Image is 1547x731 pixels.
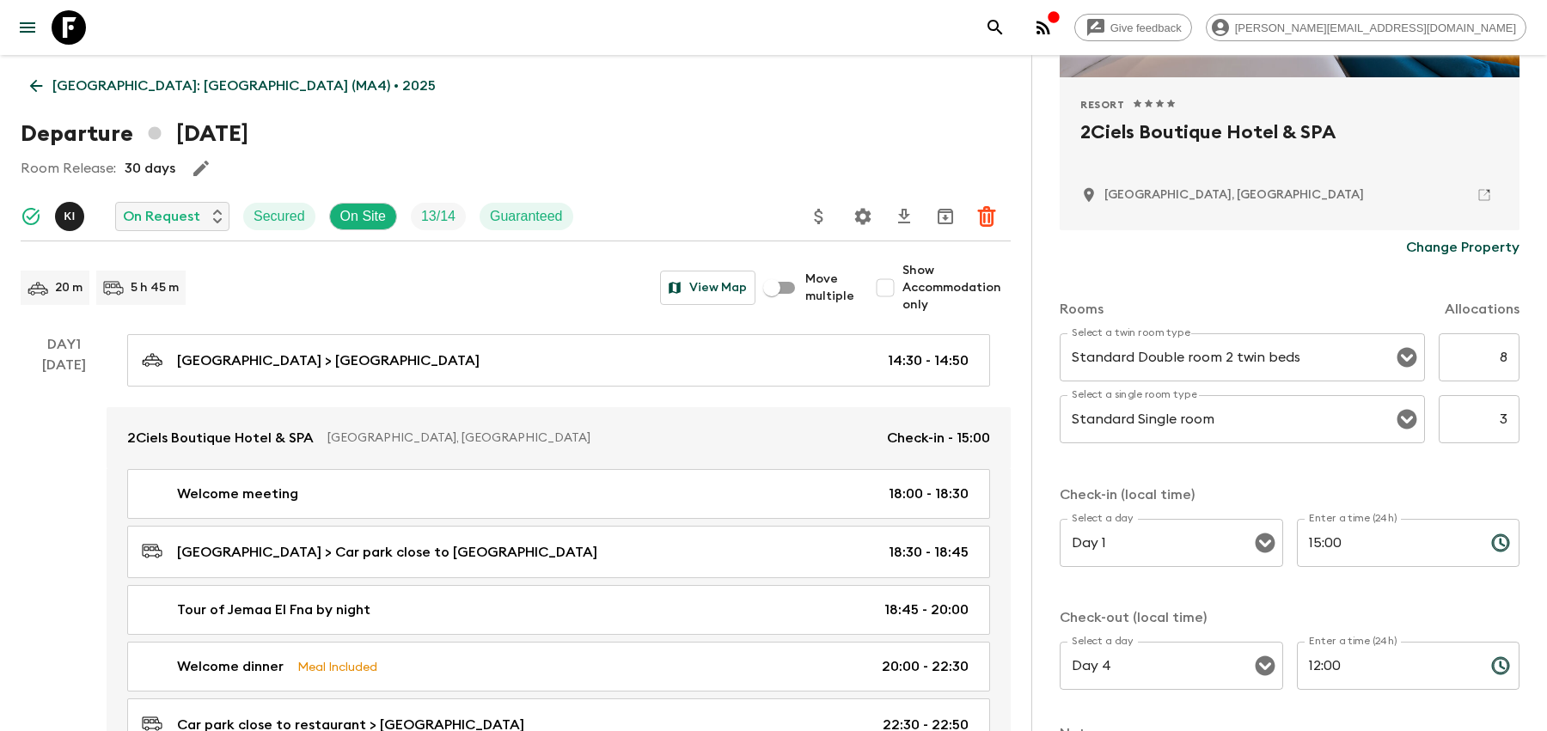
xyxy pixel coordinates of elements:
[884,600,969,620] p: 18:45 - 20:00
[1080,98,1125,112] span: Resort
[127,469,990,519] a: Welcome meeting18:00 - 18:30
[1072,511,1133,526] label: Select a day
[107,407,1011,469] a: 2Ciels Boutique Hotel & SPA[GEOGRAPHIC_DATA], [GEOGRAPHIC_DATA]Check-in - 15:00
[888,350,969,371] p: 14:30 - 14:50
[1060,607,1519,628] p: Check-out (local time)
[1406,237,1519,258] p: Change Property
[805,271,854,305] span: Move multiple
[1395,407,1419,431] button: Open
[1253,531,1277,555] button: Open
[887,199,921,234] button: Download CSV
[1395,345,1419,369] button: Open
[127,585,990,635] a: Tour of Jemaa El Fna by night18:45 - 20:00
[55,202,88,231] button: KI
[1483,649,1518,683] button: Choose time, selected time is 12:00 PM
[882,656,969,677] p: 20:00 - 22:30
[490,206,563,227] p: Guaranteed
[1297,519,1477,567] input: hh:mm
[846,199,880,234] button: Settings
[1072,387,1197,402] label: Select a single room type
[327,429,873,447] p: [GEOGRAPHIC_DATA], [GEOGRAPHIC_DATA]
[660,271,755,305] button: View Map
[127,642,990,691] a: Welcome dinnerMeal Included20:00 - 22:30
[131,279,179,296] p: 5 h 45 m
[254,206,305,227] p: Secured
[1060,299,1104,320] p: Rooms
[55,207,88,221] span: Khaled Ingrioui
[21,206,41,227] svg: Synced Successfully
[1309,634,1397,649] label: Enter a time (24h)
[1483,526,1518,560] button: Choose time, selected time is 3:00 PM
[1297,642,1477,690] input: hh:mm
[887,428,990,448] p: Check-in - 15:00
[64,210,75,223] p: K I
[802,199,836,234] button: Update Price, Early Bird Discount and Costs
[928,199,963,234] button: Archive (Completed, Cancelled or Unsynced Departures only)
[177,542,597,563] p: [GEOGRAPHIC_DATA] > Car park close to [GEOGRAPHIC_DATA]
[1406,230,1519,265] button: Change Property
[969,199,1004,234] button: Delete
[243,203,315,230] div: Secured
[889,542,969,563] p: 18:30 - 18:45
[1080,119,1499,174] h2: 2Ciels Boutique Hotel & SPA
[421,206,456,227] p: 13 / 14
[1309,511,1397,526] label: Enter a time (24h)
[177,656,284,677] p: Welcome dinner
[125,158,175,179] p: 30 days
[55,279,83,296] p: 20 m
[1101,21,1191,34] span: Give feedback
[1072,326,1190,340] label: Select a twin room type
[297,657,377,676] p: Meal Included
[902,262,1011,314] span: Show Accommodation only
[1060,484,1519,505] p: Check-in (local time)
[21,117,248,151] h1: Departure [DATE]
[127,526,990,578] a: [GEOGRAPHIC_DATA] > Car park close to [GEOGRAPHIC_DATA]18:30 - 18:45
[10,10,45,45] button: menu
[889,484,969,504] p: 18:00 - 18:30
[340,206,386,227] p: On Site
[21,69,445,103] a: [GEOGRAPHIC_DATA]: [GEOGRAPHIC_DATA] (MA4) • 2025
[1253,654,1277,678] button: Open
[1206,14,1526,41] div: [PERSON_NAME][EMAIL_ADDRESS][DOMAIN_NAME]
[1072,634,1133,649] label: Select a day
[21,334,107,355] p: Day 1
[21,158,116,179] p: Room Release:
[1104,186,1364,204] p: Marrakesh, Morocco
[1226,21,1526,34] span: [PERSON_NAME][EMAIL_ADDRESS][DOMAIN_NAME]
[123,206,200,227] p: On Request
[127,334,990,387] a: [GEOGRAPHIC_DATA] > [GEOGRAPHIC_DATA]14:30 - 14:50
[52,76,436,96] p: [GEOGRAPHIC_DATA]: [GEOGRAPHIC_DATA] (MA4) • 2025
[329,203,397,230] div: On Site
[978,10,1012,45] button: search adventures
[1445,299,1519,320] p: Allocations
[177,484,298,504] p: Welcome meeting
[127,428,314,448] p: 2Ciels Boutique Hotel & SPA
[177,600,370,620] p: Tour of Jemaa El Fna by night
[411,203,466,230] div: Trip Fill
[177,350,480,371] p: [GEOGRAPHIC_DATA] > [GEOGRAPHIC_DATA]
[1074,14,1192,41] a: Give feedback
